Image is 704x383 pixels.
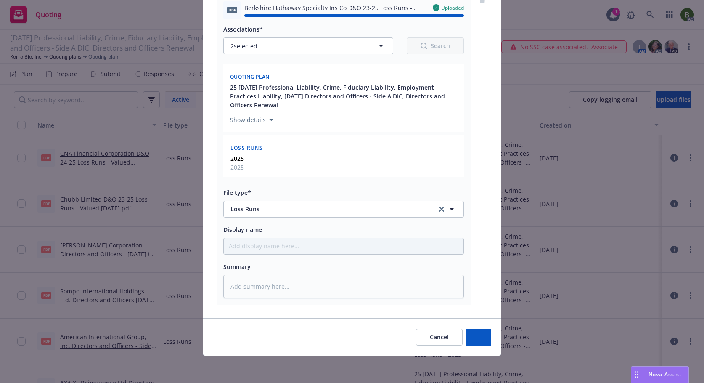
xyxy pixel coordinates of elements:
span: Nova Assist [648,371,682,378]
input: Add display name here... [224,238,463,254]
span: Display name [223,226,262,234]
div: Drag to move [631,367,642,383]
span: Associations* [223,25,263,33]
span: File type* [223,189,251,197]
button: Loss Runsclear selection [223,201,464,218]
span: 2 selected [230,42,257,51]
button: Cancel [416,329,463,346]
span: 2025 [230,163,244,172]
span: Summary [223,263,251,271]
button: Add files [466,329,491,346]
a: clear selection [437,204,447,214]
strong: 2025 [230,154,244,162]
span: Uploaded [441,4,464,11]
span: Loss Runs [230,144,263,152]
button: Show details [227,115,277,125]
span: pdf [227,7,237,13]
span: Cancel [430,333,449,341]
span: Quoting plan [230,73,270,80]
span: Berkshire Hathaway Specialty Ins Co D&O 23-25 Loss Runs - Valued [DATE].pdf [244,3,426,12]
button: 2selected [223,37,393,54]
span: Add files [466,333,491,341]
span: Loss Runs [230,205,425,213]
button: Nova Assist [631,366,689,383]
button: 25 [DATE] Professional Liability, Crime, Fiduciary Liability, Employment Practices Liability, [DA... [230,83,459,109]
